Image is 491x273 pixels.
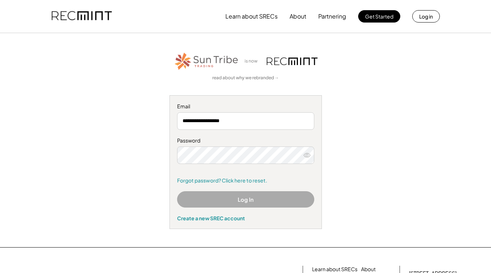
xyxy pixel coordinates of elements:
[312,266,357,273] a: Learn about SRECs
[177,177,314,184] a: Forgot password? Click here to reset.
[318,9,346,24] button: Partnering
[267,57,318,65] img: recmint-logotype%403x.png
[243,58,263,64] div: is now
[412,10,440,23] button: Log in
[177,215,314,221] div: Create a new SREC account
[177,103,314,110] div: Email
[290,9,306,24] button: About
[225,9,278,24] button: Learn about SRECs
[358,10,400,23] button: Get Started
[361,266,376,273] a: About
[52,4,112,29] img: recmint-logotype%403x.png
[212,75,279,81] a: read about why we rebranded →
[177,191,314,208] button: Log In
[174,51,239,71] img: STT_Horizontal_Logo%2B-%2BColor.png
[177,137,314,144] div: Password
